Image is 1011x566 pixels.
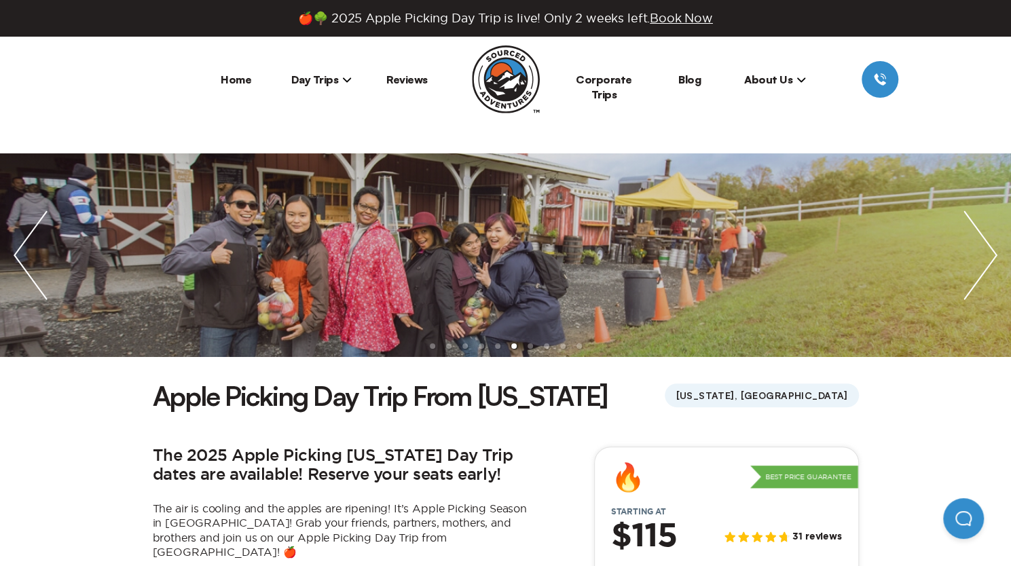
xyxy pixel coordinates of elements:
[650,12,713,24] span: Book Now
[221,73,251,86] a: Home
[479,343,484,349] li: slide item 4
[462,343,468,349] li: slide item 3
[595,507,682,516] span: Starting at
[298,11,712,26] span: 🍎🌳 2025 Apple Picking Day Trip is live! Only 2 weeks left.
[665,383,858,407] span: [US_STATE], [GEOGRAPHIC_DATA]
[386,73,428,86] a: Reviews
[792,531,841,543] span: 31 reviews
[544,343,549,349] li: slide item 8
[611,519,677,554] h2: $115
[495,343,500,349] li: slide item 5
[153,447,533,485] h2: The 2025 Apple Picking [US_STATE] Day Trip dates are available! Reserve your seats early!
[446,343,452,349] li: slide item 2
[576,73,632,101] a: Corporate Trips
[576,343,582,349] li: slide item 10
[750,466,858,489] p: Best Price Guarantee
[611,464,645,491] div: 🔥
[528,343,533,349] li: slide item 7
[472,45,540,113] img: Sourced Adventures company logo
[153,502,533,560] p: The air is cooling and the apples are ripening! It’s Apple Picking Season in [GEOGRAPHIC_DATA]! G...
[950,153,1011,357] img: next slide / item
[943,498,984,539] iframe: Help Scout Beacon - Open
[430,343,435,349] li: slide item 1
[560,343,566,349] li: slide item 9
[153,377,608,414] h1: Apple Picking Day Trip From [US_STATE]
[678,73,701,86] a: Blog
[744,73,806,86] span: About Us
[511,343,517,349] li: slide item 6
[291,73,352,86] span: Day Trips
